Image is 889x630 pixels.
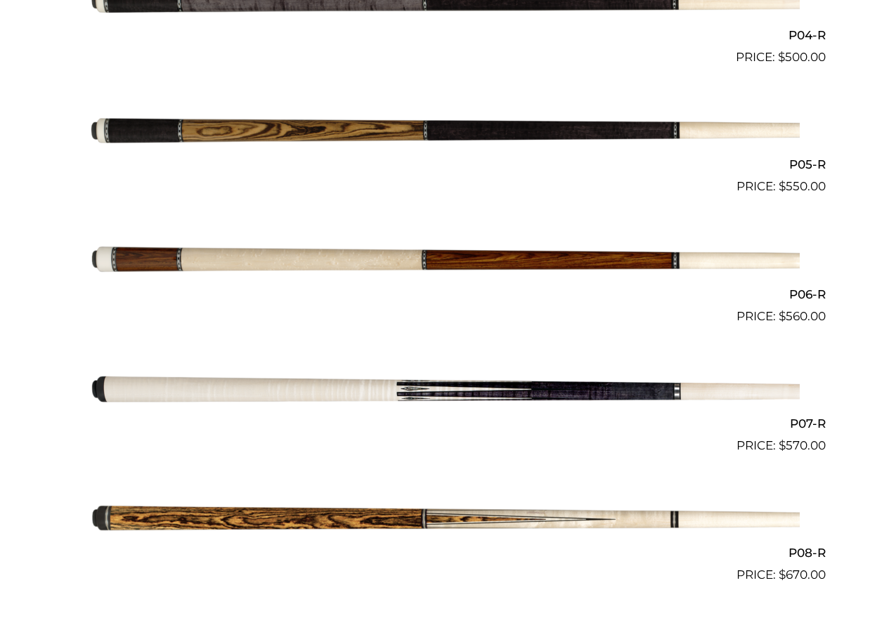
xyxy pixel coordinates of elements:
[778,50,785,64] span: $
[779,438,786,452] span: $
[64,461,826,584] a: P08-R $670.00
[90,332,800,449] img: P07-R
[778,50,826,64] bdi: 500.00
[779,567,786,582] span: $
[64,281,826,307] h2: P06-R
[779,179,786,193] span: $
[64,411,826,437] h2: P07-R
[90,72,800,190] img: P05-R
[64,202,826,325] a: P06-R $560.00
[779,309,786,323] span: $
[90,461,800,579] img: P08-R
[779,438,826,452] bdi: 570.00
[90,202,800,320] img: P06-R
[779,567,826,582] bdi: 670.00
[779,179,826,193] bdi: 550.00
[64,332,826,455] a: P07-R $570.00
[64,22,826,48] h2: P04-R
[779,309,826,323] bdi: 560.00
[64,540,826,566] h2: P08-R
[64,72,826,196] a: P05-R $550.00
[64,152,826,178] h2: P05-R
